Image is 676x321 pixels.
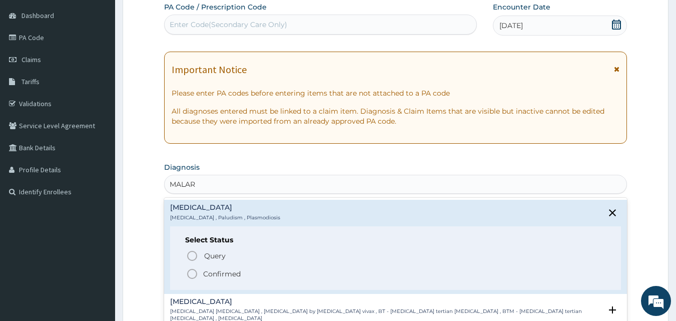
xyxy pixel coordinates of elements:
[186,250,198,262] i: status option query
[164,5,188,29] div: Minimize live chat window
[164,2,267,12] label: PA Code / Prescription Code
[172,88,620,98] p: Please enter PA codes before entering items that are not attached to a PA code
[172,64,247,75] h1: Important Notice
[499,21,523,31] span: [DATE]
[606,304,618,316] i: open select status
[170,20,287,30] div: Enter Code(Secondary Care Only)
[22,11,54,20] span: Dashboard
[185,236,606,244] h6: Select Status
[58,97,138,198] span: We're online!
[606,207,618,219] i: close select status
[19,50,41,75] img: d_794563401_company_1708531726252_794563401
[170,298,602,305] h4: [MEDICAL_DATA]
[186,268,198,280] i: status option filled
[164,162,200,172] label: Diagnosis
[172,106,620,126] p: All diagnoses entered must be linked to a claim item. Diagnosis & Claim Items that are visible bu...
[204,251,226,261] span: Query
[493,2,550,12] label: Encounter Date
[5,214,191,249] textarea: Type your message and hit 'Enter'
[203,269,241,279] p: Confirmed
[22,77,40,86] span: Tariffs
[170,204,280,211] h4: [MEDICAL_DATA]
[170,214,280,221] p: [MEDICAL_DATA] , Paludism , Plasmodiosis
[52,56,168,69] div: Chat with us now
[22,55,41,64] span: Claims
